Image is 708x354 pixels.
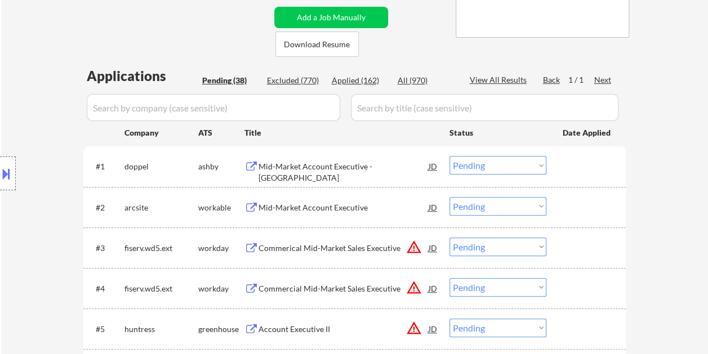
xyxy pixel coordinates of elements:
[259,202,429,213] div: Mid-Market Account Executive
[87,94,340,121] input: Search by company (case sensitive)
[332,75,388,86] div: Applied (162)
[267,75,323,86] div: Excluded (770)
[406,239,422,255] button: warning_amber
[470,74,530,86] div: View All Results
[198,127,244,138] div: ATS
[259,283,429,294] div: Commercial Mid-Market Sales Executive
[543,74,561,86] div: Back
[406,320,422,336] button: warning_amber
[428,319,439,339] div: JD
[198,202,244,213] div: workable
[198,324,244,335] div: greenhouse
[428,156,439,176] div: JD
[259,243,429,254] div: Commerical Mid-Market Sales Executive
[449,122,546,142] div: Status
[563,127,612,138] div: Date Applied
[259,324,429,335] div: Account Executive II
[259,161,429,183] div: Mid-Market Account Executive - [GEOGRAPHIC_DATA]
[198,161,244,172] div: ashby
[124,283,198,294] div: fiserv.wd5.ext
[398,75,454,86] div: All (970)
[198,283,244,294] div: workday
[428,278,439,298] div: JD
[406,280,422,295] button: warning_amber
[428,238,439,258] div: JD
[274,7,388,28] button: Add a Job Manually
[96,324,115,335] div: #5
[428,197,439,217] div: JD
[202,75,259,86] div: Pending (38)
[198,243,244,254] div: workday
[568,74,594,86] div: 1 / 1
[124,324,198,335] div: huntress
[351,94,618,121] input: Search by title (case sensitive)
[96,283,115,294] div: #4
[275,32,359,57] button: Download Resume
[244,127,439,138] div: Title
[594,74,612,86] div: Next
